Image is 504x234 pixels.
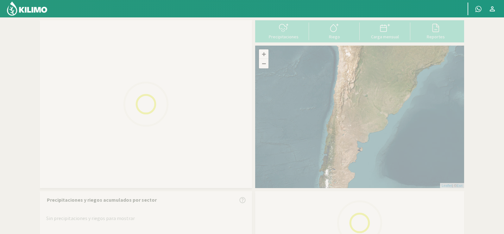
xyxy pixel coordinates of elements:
button: Riego [309,22,360,39]
img: Kilimo [6,1,48,16]
button: Carga mensual [360,22,410,39]
button: Reportes [410,22,461,39]
a: Leaflet [442,184,452,187]
p: Precipitaciones y riegos acumulados por sector [47,196,157,204]
a: Zoom out [259,59,268,68]
div: Carga mensual [362,35,408,39]
button: Precipitaciones [258,22,309,39]
img: Loading... [114,73,178,136]
div: | © [440,183,464,188]
a: Esri [457,184,463,187]
div: Riego [311,35,358,39]
a: Zoom in [259,49,268,59]
div: Reportes [412,35,459,39]
div: Precipitaciones [260,35,307,39]
h5: Sin precipitaciones y riegos para mostrar [46,216,246,221]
